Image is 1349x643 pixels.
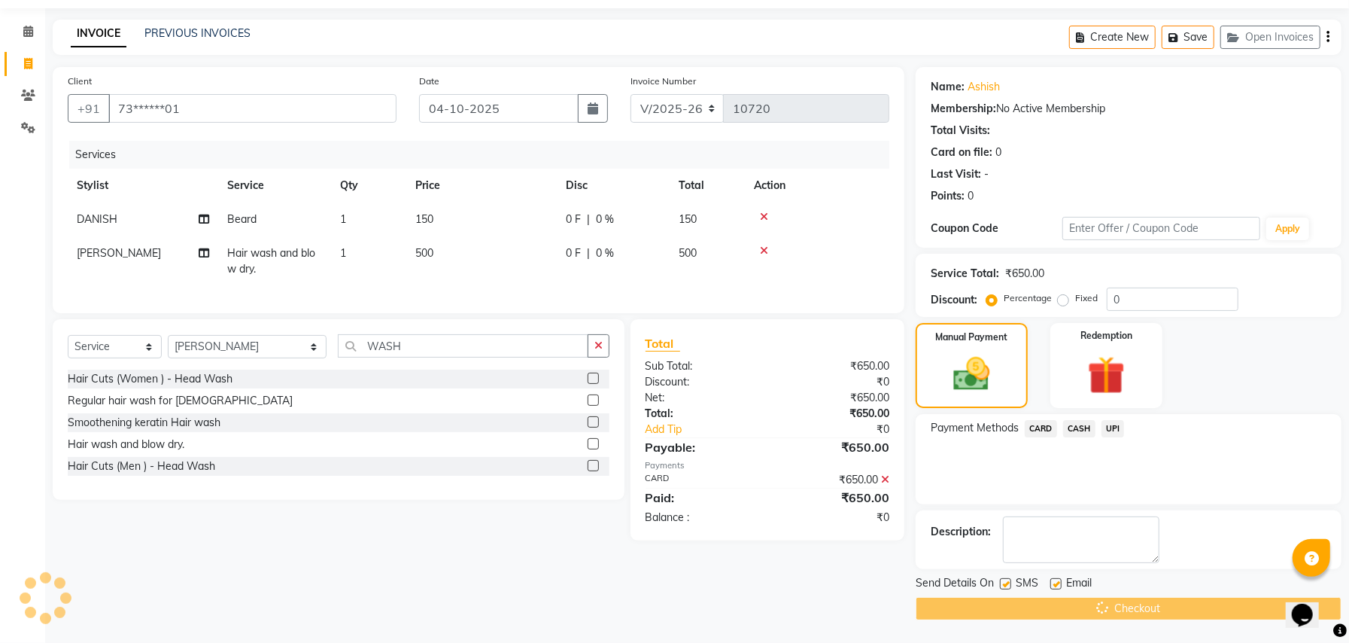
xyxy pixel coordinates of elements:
div: Discount: [931,292,977,308]
div: Balance : [634,510,767,526]
div: CARD [634,472,767,488]
div: 0 [995,145,1001,160]
button: +91 [68,94,110,123]
div: No Active Membership [931,101,1326,117]
span: DANISH [77,212,117,226]
a: PREVIOUS INVOICES [144,26,251,40]
span: 500 [415,246,433,260]
div: Total Visits: [931,123,990,139]
div: Hair wash and blow dry. [68,437,184,453]
div: ₹650.00 [767,438,901,456]
label: Redemption [1080,329,1132,343]
span: [PERSON_NAME] [77,246,161,260]
div: Payments [646,459,889,472]
div: 0 [968,188,974,204]
span: 0 % [596,245,614,261]
a: Add Tip [634,422,790,437]
div: ₹0 [767,510,901,526]
div: ₹650.00 [767,390,901,406]
button: Save [1162,26,1214,49]
span: CASH [1063,420,1095,437]
label: Percentage [1004,291,1052,305]
label: Invoice Number [630,75,696,88]
label: Client [68,75,92,88]
span: 0 % [596,212,614,227]
div: Services [69,141,901,169]
div: Hair Cuts (Women ) - Head Wash [68,371,232,387]
div: Smoothening keratin Hair wash [68,415,220,431]
div: ₹650.00 [767,406,901,422]
span: Total [646,336,680,352]
div: ₹650.00 [767,472,901,488]
span: Payment Methods [931,420,1019,436]
div: Coupon Code [931,221,1062,236]
div: Service Total: [931,266,999,282]
th: Action [745,169,889,203]
div: ₹650.00 [767,489,901,507]
span: 500 [679,246,697,260]
span: 1 [340,212,346,226]
span: UPI [1101,420,1125,437]
th: Service [218,169,331,203]
div: Total: [634,406,767,422]
div: Points: [931,188,965,204]
div: Payable: [634,438,767,456]
div: Description: [931,524,991,540]
div: ₹650.00 [1005,266,1044,282]
input: Search or Scan [338,334,588,358]
div: Last Visit: [931,166,981,182]
input: Search by Name/Mobile/Email/Code [108,94,396,123]
span: 0 F [566,212,581,227]
div: Hair Cuts (Men ) - Head Wash [68,459,215,474]
img: _gift.svg [1076,352,1138,399]
span: 1 [340,246,346,260]
div: Sub Total: [634,358,767,374]
span: Email [1066,575,1092,594]
label: Date [419,75,439,88]
span: 0 F [566,245,581,261]
span: | [587,245,590,261]
div: - [984,166,989,182]
iframe: chat widget [1286,583,1334,628]
div: Net: [634,390,767,406]
span: Hair wash and blow dry. [227,246,315,276]
a: Ashish [968,79,1000,95]
div: ₹0 [789,422,901,437]
th: Total [670,169,745,203]
span: Beard [227,212,257,226]
div: Name: [931,79,965,95]
span: 150 [679,212,697,226]
a: INVOICE [71,20,126,47]
div: Card on file: [931,145,992,160]
div: Paid: [634,489,767,507]
input: Enter Offer / Coupon Code [1062,217,1260,240]
span: SMS [1016,575,1038,594]
th: Disc [557,169,670,203]
th: Qty [331,169,406,203]
button: Open Invoices [1220,26,1320,49]
button: Create New [1069,26,1156,49]
th: Stylist [68,169,218,203]
div: Regular hair wash for [DEMOGRAPHIC_DATA] [68,393,293,409]
img: _cash.svg [942,353,1001,395]
span: Send Details On [916,575,994,594]
button: Apply [1266,218,1309,240]
label: Manual Payment [935,331,1007,344]
div: ₹650.00 [767,358,901,374]
label: Fixed [1075,291,1098,305]
span: | [587,212,590,227]
div: ₹0 [767,374,901,390]
span: CARD [1025,420,1057,437]
span: 150 [415,212,433,226]
th: Price [406,169,557,203]
div: Discount: [634,374,767,390]
div: Membership: [931,101,996,117]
